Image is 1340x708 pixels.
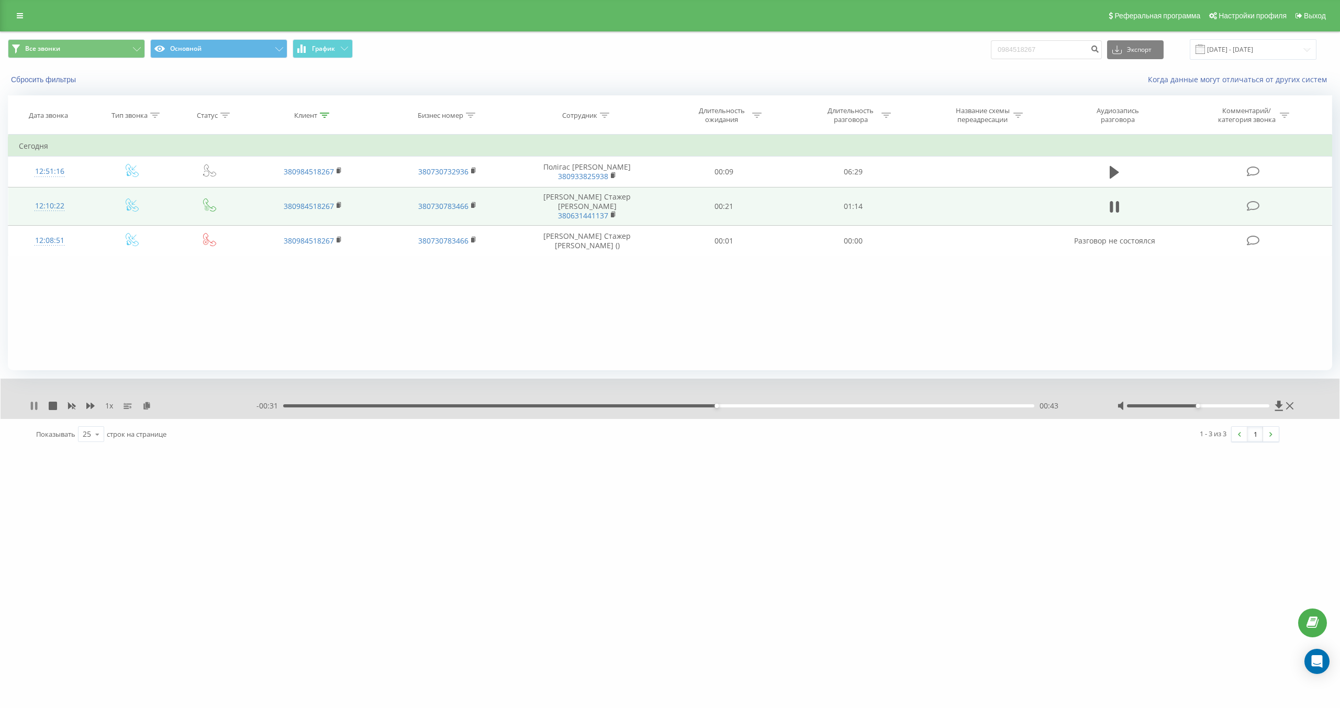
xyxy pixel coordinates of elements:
div: 12:51:16 [19,161,81,182]
td: 00:09 [660,157,789,187]
div: Бизнес номер [418,111,463,120]
td: 06:29 [789,157,918,187]
div: Дата звонка [29,111,68,120]
a: 380933825938 [558,171,608,181]
td: 00:00 [789,226,918,256]
div: 12:08:51 [19,230,81,251]
a: 380730732936 [418,167,468,176]
td: 01:14 [789,187,918,226]
button: Сбросить фильтры [8,75,81,84]
div: Статус [197,111,218,120]
div: Тип звонка [111,111,148,120]
div: Длительность ожидания [694,106,750,124]
td: Сегодня [8,136,1332,157]
span: Показывать [36,429,75,439]
button: Все звонки [8,39,145,58]
div: 25 [83,429,91,439]
td: 00:01 [660,226,789,256]
div: Open Intercom Messenger [1304,649,1330,674]
a: 380730783466 [418,201,468,211]
span: 1 x [105,401,113,411]
div: Аудиозапись разговора [1084,106,1152,124]
td: 00:21 [660,187,789,226]
a: 380984518267 [284,201,334,211]
span: Разговор не состоялся [1074,236,1155,246]
a: 1 [1247,427,1263,441]
span: строк на странице [107,429,166,439]
div: Клиент [294,111,317,120]
td: Полігас [PERSON_NAME] [515,157,660,187]
div: Accessibility label [1196,404,1200,408]
td: [PERSON_NAME] Стажер [PERSON_NAME] () [515,226,660,256]
span: Выход [1304,12,1326,20]
div: 12:10:22 [19,196,81,216]
button: График [293,39,353,58]
span: Настройки профиля [1219,12,1287,20]
div: Accessibility label [714,404,719,408]
button: Экспорт [1107,40,1164,59]
input: Поиск по номеру [991,40,1102,59]
td: [PERSON_NAME] Стажер [PERSON_NAME] [515,187,660,226]
span: Все звонки [25,45,60,53]
div: Длительность разговора [823,106,879,124]
a: 380984518267 [284,236,334,246]
span: 00:43 [1040,401,1058,411]
a: 380631441137 [558,211,608,220]
div: 1 - 3 из 3 [1200,428,1226,439]
a: 380730783466 [418,236,468,246]
div: Комментарий/категория звонка [1216,106,1277,124]
span: Реферальная программа [1114,12,1200,20]
div: Сотрудник [562,111,597,120]
a: 380984518267 [284,167,334,176]
span: - 00:31 [256,401,283,411]
span: График [312,45,335,52]
a: Когда данные могут отличаться от других систем [1148,74,1332,84]
div: Название схемы переадресации [955,106,1011,124]
button: Основной [150,39,287,58]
